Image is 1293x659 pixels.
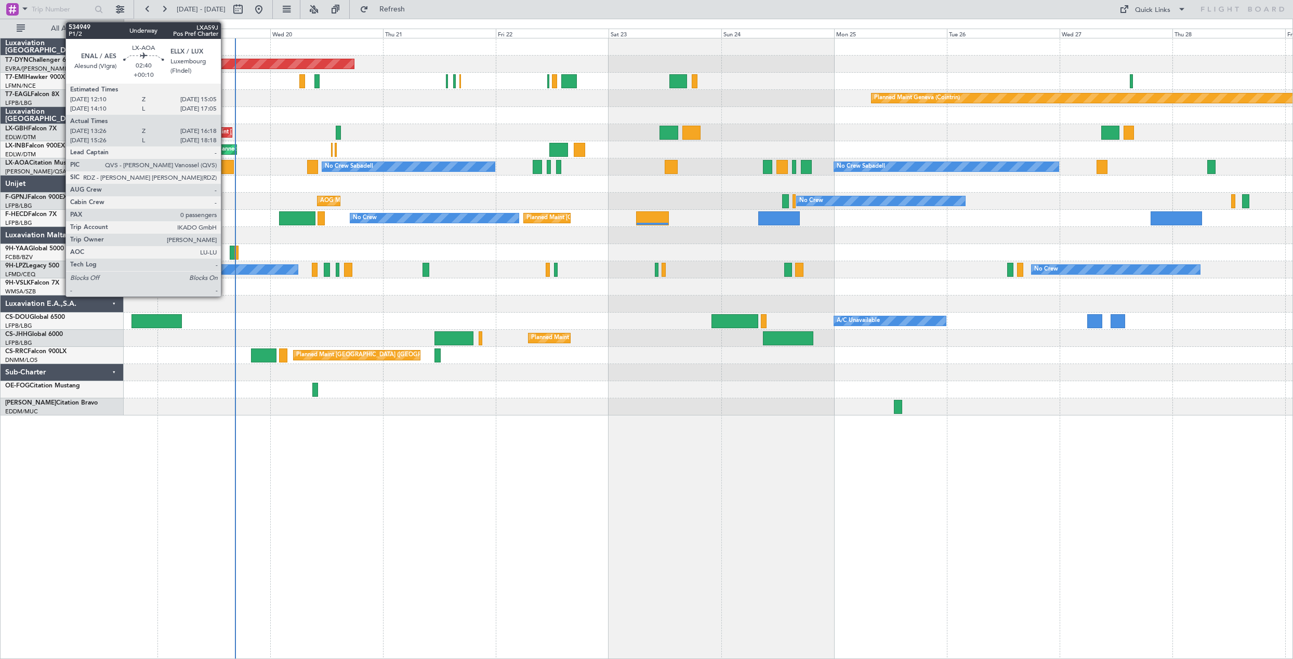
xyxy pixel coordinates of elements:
span: Refresh [371,6,414,13]
a: LFPB/LBG [5,322,32,330]
span: 9H-LPZ [5,263,26,269]
a: LFPB/LBG [5,99,32,107]
input: Trip Number [32,2,91,17]
div: Planned Maint [GEOGRAPHIC_DATA] ([GEOGRAPHIC_DATA]) [531,330,695,346]
div: Thu 28 [1172,29,1285,38]
a: 9H-YAAGlobal 5000 [5,246,64,252]
span: [DATE] - [DATE] [177,5,226,14]
div: Planned Maint Geneva (Cointrin) [217,142,302,157]
a: EDDM/MUC [5,408,38,415]
div: Tue 19 [157,29,270,38]
a: T7-EMIHawker 900XP [5,74,69,80]
div: A/C Unavailable [837,313,880,329]
div: Planned Maint [GEOGRAPHIC_DATA] ([GEOGRAPHIC_DATA]) [526,210,690,226]
a: LFPB/LBG [5,219,32,227]
div: Planned Maint Geneva (Cointrin) [874,90,960,106]
div: No Crew [1034,262,1058,277]
span: All Aircraft [27,25,110,32]
span: 9H-YAA [5,246,29,252]
span: CS-DOU [5,314,30,320]
div: Quick Links [1135,5,1170,16]
div: No Crew Sabadell [837,159,885,174]
div: Thu 21 [383,29,496,38]
span: T7-EMI [5,74,25,80]
div: Wed 20 [270,29,383,38]
a: 9H-LPZLegacy 500 [5,263,59,269]
div: Planned Maint [GEOGRAPHIC_DATA] ([GEOGRAPHIC_DATA]) [296,347,460,363]
a: T7-DYNChallenger 604 [5,57,73,63]
span: T7-EAGL [5,91,31,98]
a: WMSA/SZB [5,288,36,295]
a: F-GPNJFalcon 900EX [5,194,67,200]
a: CS-DOUGlobal 6500 [5,314,65,320]
button: Quick Links [1114,1,1191,18]
a: FCBB/BZV [5,253,33,261]
a: OE-FOGCitation Mustang [5,383,80,389]
a: EDLW/DTM [5,133,36,141]
a: [PERSON_NAME]/QSA [5,168,67,176]
div: Mon 25 [834,29,947,38]
a: LFMD/CEQ [5,271,35,278]
button: All Aircraft [11,20,113,37]
div: Sat 23 [609,29,721,38]
a: LX-GBHFalcon 7X [5,126,57,132]
a: LFPB/LBG [5,202,32,210]
a: LFPB/LBG [5,339,32,347]
span: LX-INB [5,143,25,149]
a: LX-INBFalcon 900EX EASy II [5,143,87,149]
span: T7-DYN [5,57,29,63]
span: F-GPNJ [5,194,28,200]
div: [DATE] [126,21,143,30]
span: CS-RRC [5,348,28,355]
a: CS-RRCFalcon 900LX [5,348,67,355]
div: No Crew [353,210,377,226]
a: 9H-VSLKFalcon 7X [5,280,59,286]
a: EVRA/[PERSON_NAME] [5,65,70,73]
span: [PERSON_NAME] [5,400,56,406]
div: Tue 26 [947,29,1060,38]
div: Sun 24 [721,29,834,38]
div: Wed 27 [1060,29,1172,38]
div: No Crew [132,262,156,277]
span: LX-GBH [5,126,28,132]
span: OE-FOG [5,383,30,389]
div: No Crew Sabadell [325,159,373,174]
span: LX-AOA [5,160,29,166]
span: CS-JHH [5,331,28,338]
a: EDLW/DTM [5,151,36,158]
span: 9H-VSLK [5,280,31,286]
span: F-HECD [5,211,28,218]
a: DNMM/LOS [5,356,37,364]
div: Fri 22 [496,29,609,38]
a: T7-EAGLFalcon 8X [5,91,59,98]
a: F-HECDFalcon 7X [5,211,57,218]
div: No Crew [799,193,823,209]
a: LFMN/NCE [5,82,36,90]
div: Unplanned Maint [GEOGRAPHIC_DATA] ([GEOGRAPHIC_DATA]) [183,125,354,140]
a: CS-JHHGlobal 6000 [5,331,63,338]
div: AOG Maint Hyères ([GEOGRAPHIC_DATA]-[GEOGRAPHIC_DATA]) [320,193,496,209]
a: LX-AOACitation Mustang [5,160,80,166]
button: Refresh [355,1,417,18]
a: [PERSON_NAME]Citation Bravo [5,400,98,406]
